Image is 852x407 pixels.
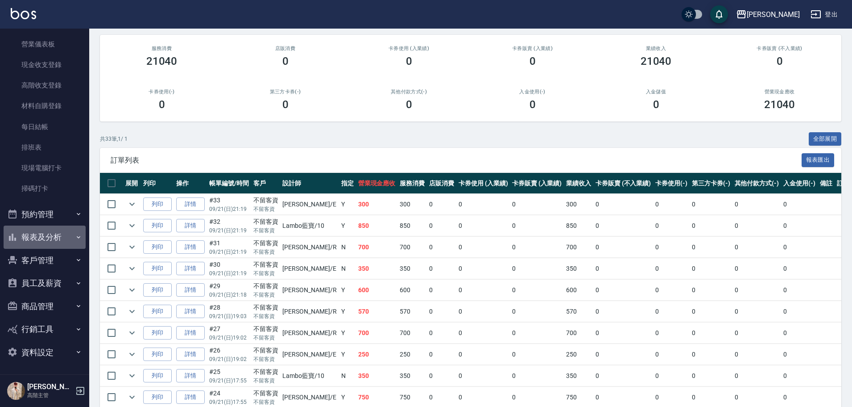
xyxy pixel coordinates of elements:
button: 行銷工具 [4,318,86,341]
a: 掃碼打卡 [4,178,86,199]
td: Lambo藍寶 /10 [280,365,339,386]
h3: 服務消費 [111,46,213,51]
td: 0 [456,323,510,344]
h3: 21040 [641,55,672,67]
td: 0 [510,301,564,322]
td: 0 [510,280,564,301]
td: 0 [781,301,818,322]
th: 卡券販賣 (不入業績) [593,173,653,194]
td: 0 [593,365,653,386]
td: 0 [653,194,690,215]
td: 0 [593,194,653,215]
td: 850 [356,215,398,236]
button: expand row [125,262,139,275]
td: 0 [593,215,653,236]
td: 600 [397,280,427,301]
div: 不留客資 [253,303,278,312]
td: #29 [207,280,251,301]
button: expand row [125,197,139,211]
td: 0 [690,237,732,258]
p: 不留客資 [253,334,278,342]
td: 0 [781,280,818,301]
td: 0 [781,237,818,258]
td: 0 [781,344,818,365]
th: 營業現金應收 [356,173,398,194]
th: 第三方卡券(-) [690,173,732,194]
td: [PERSON_NAME] /E [280,344,339,365]
button: 預約管理 [4,203,86,226]
td: 600 [356,280,398,301]
p: 不留客資 [253,312,278,320]
td: 300 [397,194,427,215]
td: [PERSON_NAME] /R [280,323,339,344]
th: 指定 [339,173,356,194]
th: 入金使用(-) [781,173,818,194]
button: 客戶管理 [4,249,86,272]
a: 排班表 [4,137,86,158]
td: 0 [427,215,456,236]
td: 700 [356,237,398,258]
td: 350 [564,365,593,386]
button: 列印 [143,348,172,361]
td: #30 [207,258,251,279]
p: 不留客資 [253,227,278,235]
a: 報表匯出 [802,155,835,164]
button: 資料設定 [4,341,86,364]
h3: 0 [529,98,536,111]
th: 客戶 [251,173,281,194]
a: 詳情 [176,219,205,233]
h2: 入金使用(-) [481,89,583,95]
h3: 0 [159,98,165,111]
p: 09/21 (日) 19:02 [209,334,249,342]
td: N [339,258,356,279]
button: expand row [125,219,139,232]
td: 0 [690,323,732,344]
p: 09/21 (日) 21:19 [209,248,249,256]
p: 不留客資 [253,398,278,406]
h3: 0 [282,55,289,67]
h3: 21040 [764,98,795,111]
td: 570 [564,301,593,322]
a: 詳情 [176,326,205,340]
td: 250 [356,344,398,365]
td: 0 [690,365,732,386]
td: 350 [356,365,398,386]
td: 0 [510,365,564,386]
img: Logo [11,8,36,19]
h5: [PERSON_NAME] [27,382,73,391]
td: 0 [732,215,782,236]
a: 現金收支登錄 [4,55,86,75]
a: 詳情 [176,305,205,319]
td: #31 [207,237,251,258]
button: expand row [125,240,139,254]
td: #32 [207,215,251,236]
td: 0 [653,237,690,258]
td: #33 [207,194,251,215]
th: 列印 [141,173,174,194]
th: 其他付款方式(-) [732,173,782,194]
p: 不留客資 [253,377,278,385]
a: 詳情 [176,283,205,297]
p: 09/21 (日) 21:19 [209,269,249,277]
th: 業績收入 [564,173,593,194]
h3: 0 [653,98,659,111]
td: 0 [593,301,653,322]
td: 0 [781,323,818,344]
h2: 卡券販賣 (不入業績) [728,46,831,51]
td: 0 [732,365,782,386]
td: 0 [456,365,510,386]
div: 不留客資 [253,324,278,334]
th: 卡券販賣 (入業績) [510,173,564,194]
a: 每日結帳 [4,117,86,137]
td: 0 [732,280,782,301]
h3: 0 [406,55,412,67]
td: 700 [397,237,427,258]
td: 700 [564,237,593,258]
button: 列印 [143,262,172,276]
td: #27 [207,323,251,344]
th: 帳單編號/時間 [207,173,251,194]
p: 高階主管 [27,391,73,399]
td: 0 [427,258,456,279]
a: 詳情 [176,390,205,404]
button: expand row [125,305,139,318]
